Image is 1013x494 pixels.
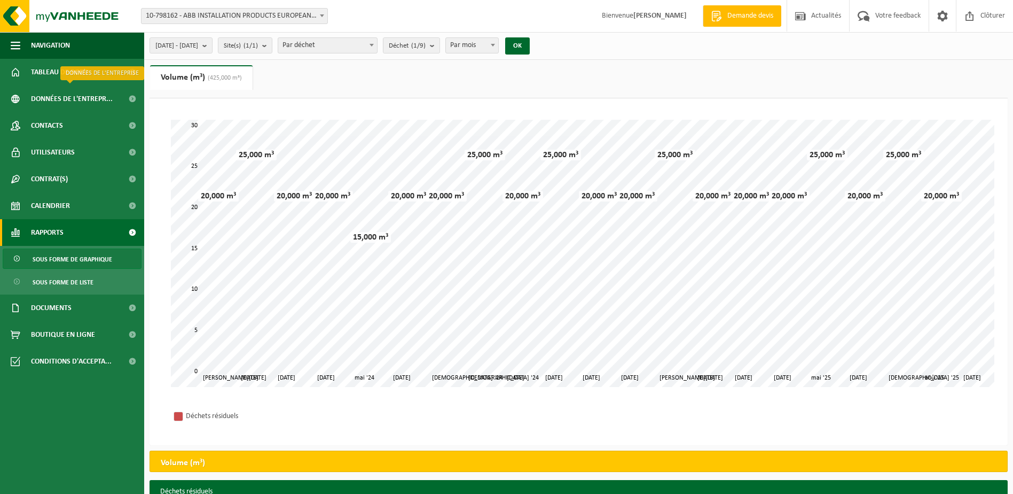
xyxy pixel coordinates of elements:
span: Navigation [31,32,70,59]
span: Par mois [446,38,498,53]
button: Déchet(1/9) [383,37,440,53]
div: 20,000 m³ [769,191,810,202]
strong: [PERSON_NAME] [633,12,687,20]
span: Demande devis [725,11,776,21]
span: Sous forme de graphique [33,249,112,269]
span: Boutique en ligne [31,321,95,348]
span: Conditions d'accepta... [31,348,112,375]
div: 15,000 m³ [350,232,391,243]
div: Déchets résiduels [186,410,325,423]
span: Sous forme de liste [33,272,93,292]
span: [DATE] - [DATE] [155,38,198,54]
div: 25,000 m³ [655,150,695,160]
div: 20,000 m³ [731,191,772,202]
div: 20,000 m³ [274,191,315,202]
iframe: chat widget [5,470,178,494]
span: Documents [31,295,72,321]
count: (1/1) [244,42,258,49]
span: 10-798162 - ABB INSTALLATION PRODUCTS EUROPEAN CENTRE SA - HOUDENG-GOEGNIES [142,9,327,24]
div: 25,000 m³ [540,150,581,160]
button: Site(s)(1/1) [218,37,272,53]
div: 20,000 m³ [502,191,543,202]
a: Demande devis [703,5,781,27]
div: 25,000 m³ [807,150,847,160]
div: 20,000 m³ [693,191,733,202]
span: Utilisateurs [31,139,75,166]
div: 25,000 m³ [236,150,277,160]
span: (425,000 m³) [205,75,242,81]
a: Volume (m³) [150,65,253,90]
div: 20,000 m³ [579,191,619,202]
div: 25,000 m³ [465,150,505,160]
div: 20,000 m³ [845,191,885,202]
div: 20,000 m³ [617,191,657,202]
span: Par déchet [278,37,378,53]
count: (1/9) [411,42,426,49]
span: Données de l'entrepr... [31,86,113,112]
span: Contacts [31,112,63,139]
span: Par déchet [278,38,377,53]
h2: Volume (m³) [150,451,216,475]
button: OK [505,37,530,55]
div: 20,000 m³ [198,191,239,202]
div: 20,000 m³ [312,191,353,202]
button: [DATE] - [DATE] [150,37,213,53]
span: Tableau de bord [31,59,89,86]
div: 25,000 m³ [883,150,924,160]
div: 20,000 m³ [426,191,467,202]
span: Site(s) [224,38,258,54]
div: 20,000 m³ [921,191,962,202]
span: Par mois [445,37,499,53]
a: Sous forme de liste [3,272,142,292]
span: Déchet [389,38,426,54]
span: Calendrier [31,192,70,219]
a: Sous forme de graphique [3,249,142,269]
span: Contrat(s) [31,166,68,192]
span: 10-798162 - ABB INSTALLATION PRODUCTS EUROPEAN CENTRE SA - HOUDENG-GOEGNIES [141,8,328,24]
div: 20,000 m³ [388,191,429,202]
span: Rapports [31,219,64,246]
